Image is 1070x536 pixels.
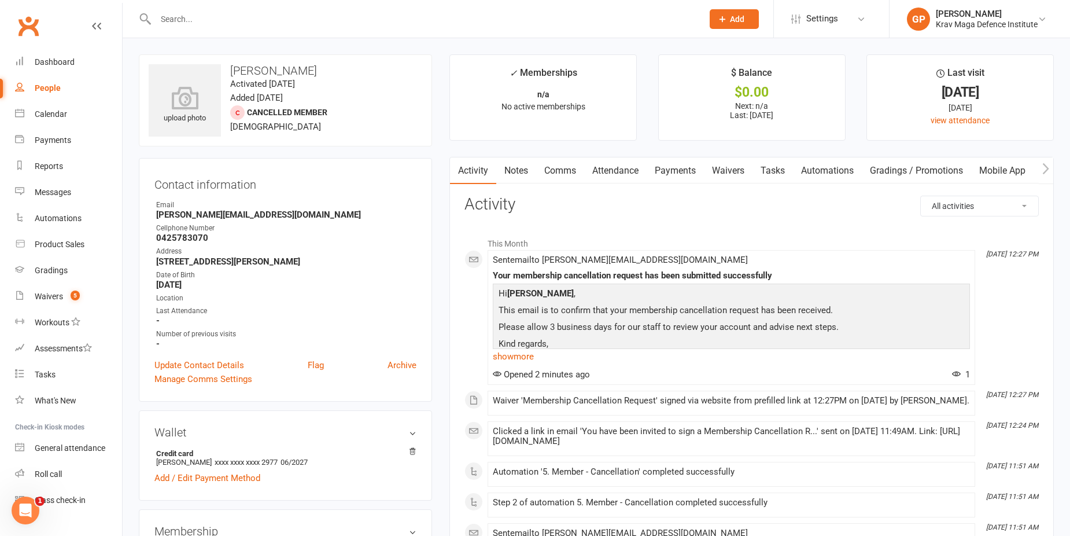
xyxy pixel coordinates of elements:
[35,83,61,93] div: People
[464,232,1039,250] li: This Month
[149,64,422,77] h3: [PERSON_NAME]
[156,315,416,326] strong: -
[156,306,416,317] div: Last Attendance
[986,250,1038,258] i: [DATE] 12:27 PM
[281,458,308,467] span: 06/2027
[510,68,517,79] i: ✓
[15,284,122,310] a: Waivers 5
[15,388,122,414] a: What's New
[35,497,45,506] span: 1
[936,9,1038,19] div: [PERSON_NAME]
[493,255,748,265] span: Sent email to [PERSON_NAME][EMAIL_ADDRESS][DOMAIN_NAME]
[156,256,416,267] strong: [STREET_ADDRESS][PERSON_NAME]
[35,469,62,479] div: Roll call
[15,232,122,258] a: Product Sales
[752,157,793,184] a: Tasks
[493,348,970,365] a: show more
[156,200,416,211] div: Email
[15,362,122,388] a: Tasks
[152,11,695,27] input: Search...
[730,14,744,24] span: Add
[704,157,752,184] a: Waivers
[931,116,990,125] a: view attendance
[493,271,970,281] div: Your membership cancellation request has been submitted successfully
[388,358,416,372] a: Archive
[862,157,971,184] a: Gradings / Promotions
[35,396,76,405] div: What's New
[15,127,122,153] a: Payments
[149,86,221,124] div: upload photo
[154,174,416,191] h3: Contact information
[669,101,835,120] p: Next: n/a Last: [DATE]
[536,157,584,184] a: Comms
[493,498,970,508] div: Step 2 of automation 5. Member - Cancellation completed successfully
[154,447,416,468] li: [PERSON_NAME]
[496,157,536,184] a: Notes
[308,358,324,372] a: Flag
[35,188,71,197] div: Messages
[35,135,71,145] div: Payments
[35,370,56,379] div: Tasks
[230,122,321,132] span: [DEMOGRAPHIC_DATA]
[952,369,970,380] span: 1
[584,157,647,184] a: Attendance
[501,102,585,111] span: No active memberships
[35,57,75,67] div: Dashboard
[156,223,416,234] div: Cellphone Number
[493,396,970,406] div: Waiver 'Membership Cancellation Request' signed via website from prefilled link at 12:27PM on [DA...
[12,497,39,524] iframe: Intercom live chat
[35,292,63,301] div: Waivers
[154,426,416,439] h3: Wallet
[15,205,122,232] a: Automations
[156,449,411,458] strong: Credit card
[15,487,122,513] a: Class kiosk mode
[35,109,67,119] div: Calendar
[230,93,283,103] time: Added [DATE]
[493,427,970,446] div: Clicked a link in email 'You have been invited to sign a Membership Cancellation R...' sent on [D...
[156,293,416,304] div: Location
[15,153,122,179] a: Reports
[154,372,252,386] a: Manage Comms Settings
[35,344,92,353] div: Assessments
[936,65,984,86] div: Last visit
[15,75,122,101] a: People
[156,270,416,281] div: Date of Birth
[647,157,704,184] a: Payments
[156,339,416,349] strong: -
[156,246,416,257] div: Address
[510,65,577,87] div: Memberships
[35,495,86,505] div: Class check-in
[731,65,772,86] div: $ Balance
[15,179,122,205] a: Messages
[15,258,122,284] a: Gradings
[15,49,122,75] a: Dashboard
[496,287,967,303] p: Hi ,
[710,9,759,29] button: Add
[986,523,1038,531] i: [DATE] 11:51 AM
[493,467,970,477] div: Automation '5. Member - Cancellation' completed successfully
[493,369,590,380] span: Opened 2 minutes ago
[15,336,122,362] a: Assessments
[35,318,69,327] div: Workouts
[496,303,967,320] p: This email is to confirm that your membership cancellation request has been received.
[35,443,105,453] div: General attendance
[156,210,416,220] strong: [PERSON_NAME][EMAIL_ADDRESS][DOMAIN_NAME]
[496,337,967,354] p: Kind regards,
[986,421,1038,429] i: [DATE] 12:24 PM
[971,157,1034,184] a: Mobile App
[230,79,295,89] time: Activated [DATE]
[464,196,1039,214] h3: Activity
[450,157,496,184] a: Activity
[15,310,122,336] a: Workouts
[156,233,416,243] strong: 0425783070
[154,358,244,372] a: Update Contact Details
[154,471,260,485] a: Add / Edit Payment Method
[936,19,1038,30] div: Krav Maga Defence Institute
[669,86,835,98] div: $0.00
[35,240,84,249] div: Product Sales
[215,458,278,467] span: xxxx xxxx xxxx 2977
[877,86,1043,98] div: [DATE]
[507,288,574,299] span: [PERSON_NAME]
[907,8,930,31] div: GP
[986,462,1038,470] i: [DATE] 11:51 AM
